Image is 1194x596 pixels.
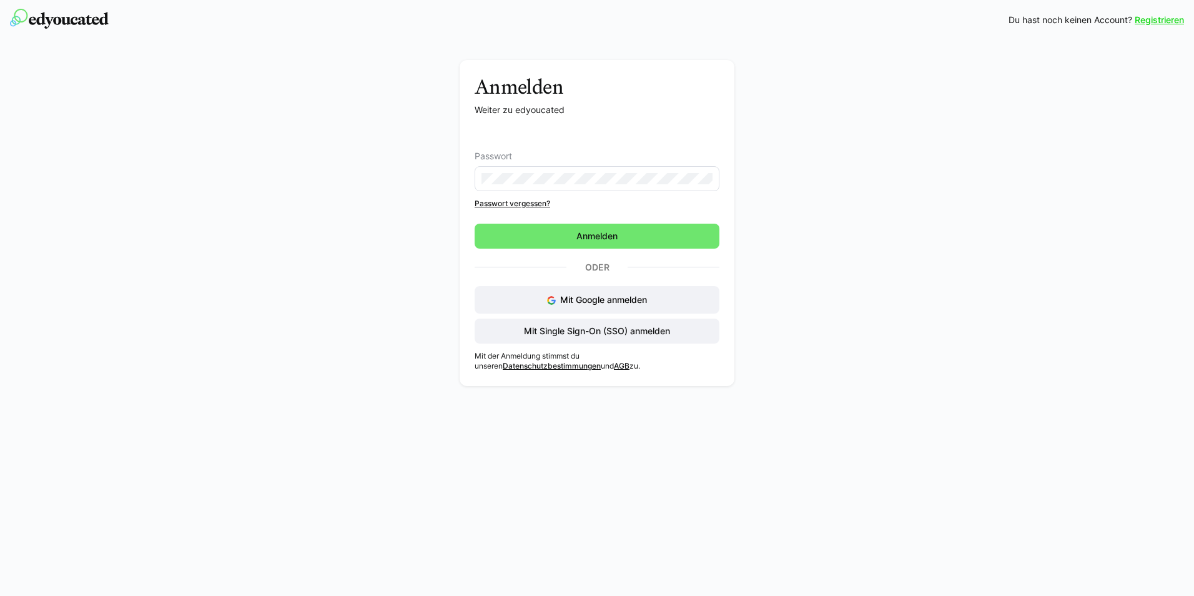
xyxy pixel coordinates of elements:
[503,361,601,370] a: Datenschutzbestimmungen
[475,104,719,116] p: Weiter zu edyoucated
[475,75,719,99] h3: Anmelden
[614,361,629,370] a: AGB
[575,230,619,242] span: Anmelden
[475,224,719,249] button: Anmelden
[1135,14,1184,26] a: Registrieren
[475,319,719,344] button: Mit Single Sign-On (SSO) anmelden
[475,351,719,371] p: Mit der Anmeldung stimmst du unseren und zu.
[560,294,647,305] span: Mit Google anmelden
[1009,14,1132,26] span: Du hast noch keinen Account?
[475,199,719,209] a: Passwort vergessen?
[522,325,672,337] span: Mit Single Sign-On (SSO) anmelden
[10,9,109,29] img: edyoucated
[566,259,628,276] p: Oder
[475,286,719,314] button: Mit Google anmelden
[475,151,512,161] span: Passwort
